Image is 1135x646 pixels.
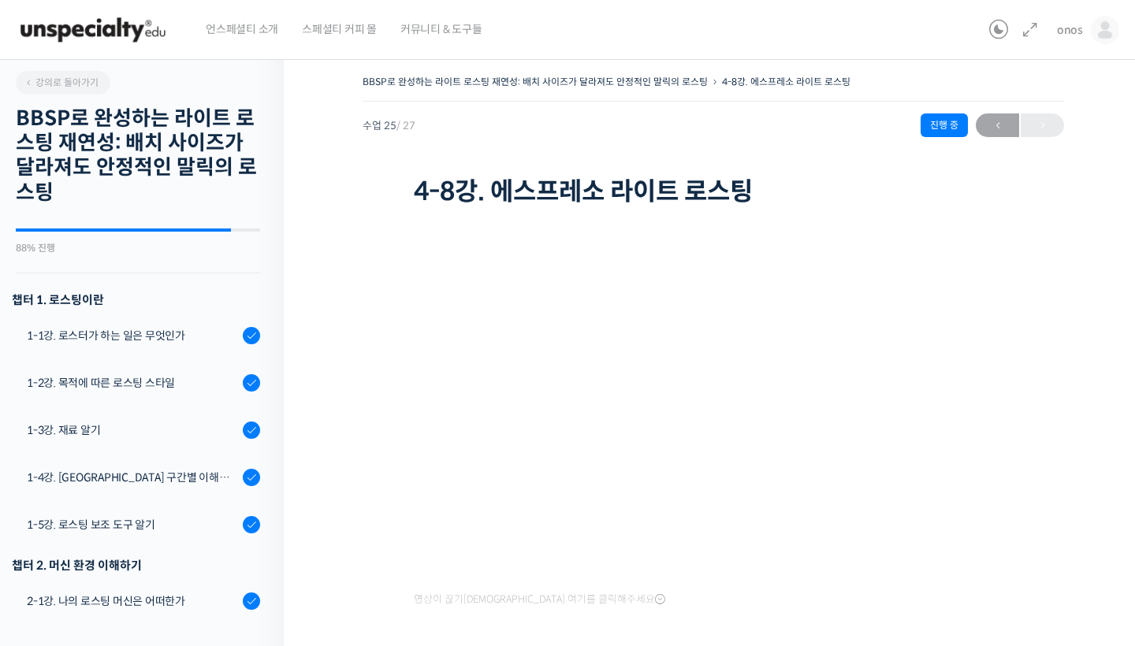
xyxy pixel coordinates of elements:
[27,592,238,610] div: 2-1강. 나의 로스팅 머신은 어떠한가
[27,469,238,486] div: 1-4강. [GEOGRAPHIC_DATA] 구간별 이해와 용어
[363,76,708,87] a: BBSP로 완성하는 라이트 로스팅 재연성: 배치 사이즈가 달라져도 안정적인 말릭의 로스팅
[1057,23,1083,37] span: onos
[921,113,968,137] div: 진행 중
[414,593,665,606] span: 영상이 끊기[DEMOGRAPHIC_DATA] 여기를 클릭해주세요
[976,115,1019,136] span: ←
[16,106,260,205] h2: BBSP로 완성하는 라이트 로스팅 재연성: 배치 사이즈가 달라져도 안정적인 말릭의 로스팅
[414,176,1013,206] h1: 4-8강. 에스프레소 라이트 로스팅
[976,113,1019,137] a: ←이전
[27,374,238,392] div: 1-2강. 목적에 따른 로스팅 스타일
[16,71,110,95] a: 강의로 돌아가기
[12,555,260,576] div: 챕터 2. 머신 환경 이해하기
[27,421,238,439] div: 1-3강. 재료 알기
[24,76,99,88] span: 강의로 돌아가기
[363,121,415,131] span: 수업 25
[16,243,260,253] div: 88% 진행
[27,516,238,533] div: 1-5강. 로스팅 보조 도구 알기
[396,119,415,132] span: / 27
[12,289,260,310] h3: 챕터 1. 로스팅이란
[722,76,850,87] a: 4-8강. 에스프레소 라이트 로스팅
[27,327,238,344] div: 1-1강. 로스터가 하는 일은 무엇인가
